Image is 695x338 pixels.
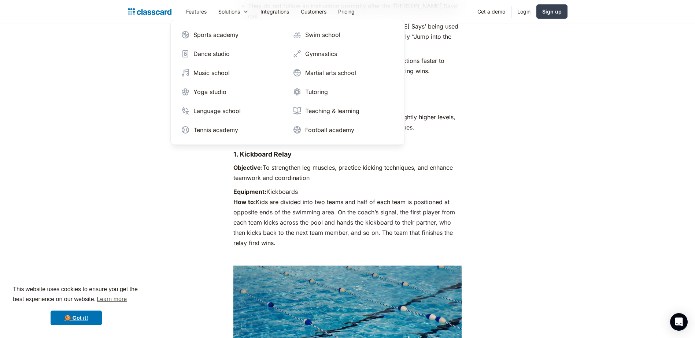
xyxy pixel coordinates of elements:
[305,106,359,115] div: Teaching & learning
[290,123,397,137] a: Football academy
[255,3,295,20] a: Integrations
[305,125,354,134] div: Football academy
[193,125,238,134] div: Tennis academy
[193,49,230,58] div: Dance studio
[472,3,511,20] a: Get a demo
[178,46,285,61] a: Dance studio
[6,278,147,332] div: cookieconsent
[511,3,536,20] a: Login
[290,46,397,61] a: Gymnastics
[233,187,462,248] p: Kickboards Kids are divided into two teams and half of each team is positioned at opposite ends o...
[193,30,239,39] div: Sports academy
[212,3,255,20] div: Solutions
[542,8,562,15] div: Sign up
[233,188,266,195] strong: Equipment:
[305,87,328,96] div: Tutoring
[305,49,337,58] div: Gymnastics
[178,65,285,80] a: Music school
[218,8,240,15] div: Solutions
[178,123,285,137] a: Tennis academy
[290,84,397,99] a: Tutoring
[670,313,688,331] div: Open Intercom Messenger
[193,87,226,96] div: Yoga studio
[233,162,462,183] p: To strengthen leg muscles, practice kicking techniques, and enhance teamwork and coordination
[295,3,332,20] a: Customers
[536,4,568,19] a: Sign up
[170,20,405,145] nav: Solutions
[178,84,285,99] a: Yoga studio
[178,104,285,118] a: Language school
[193,106,241,115] div: Language school
[233,198,256,206] strong: How to:
[178,27,285,42] a: Sports academy
[128,7,171,17] a: home
[51,311,102,325] a: dismiss cookie message
[290,27,397,42] a: Swim school
[180,3,212,20] a: Features
[290,104,397,118] a: Teaching & learning
[305,30,340,39] div: Swim school
[233,150,462,159] h4: 1. Kickboard Relay
[96,294,128,305] a: learn more about cookies
[305,68,356,77] div: Martial arts school
[233,164,263,171] strong: Objective:
[233,252,462,262] p: ‍
[13,285,140,305] span: This website uses cookies to ensure you get the best experience on our website.
[193,68,230,77] div: Music school
[290,65,397,80] a: Martial arts school
[332,3,361,20] a: Pricing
